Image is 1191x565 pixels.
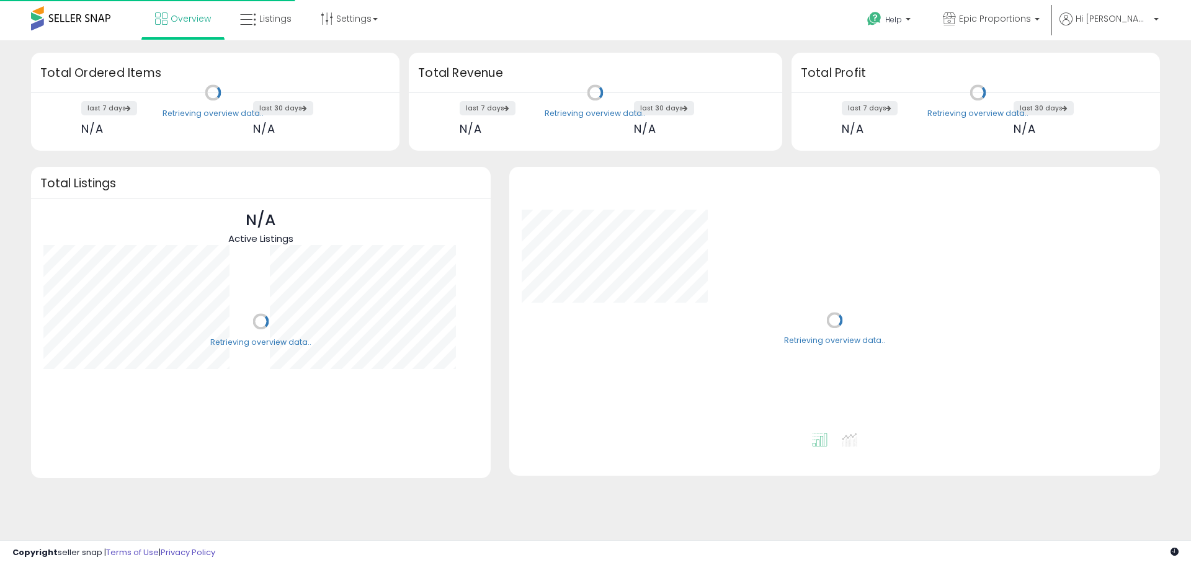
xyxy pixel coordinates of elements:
div: Retrieving overview data.. [163,108,264,119]
a: Terms of Use [106,546,159,558]
div: seller snap | | [12,547,215,559]
a: Hi [PERSON_NAME] [1059,12,1159,40]
span: Listings [259,12,292,25]
span: Epic Proportions [959,12,1031,25]
span: Help [885,14,902,25]
strong: Copyright [12,546,58,558]
span: Overview [171,12,211,25]
span: Hi [PERSON_NAME] [1076,12,1150,25]
div: Retrieving overview data.. [784,336,885,347]
div: Retrieving overview data.. [210,337,311,348]
a: Privacy Policy [161,546,215,558]
div: Retrieving overview data.. [927,108,1028,119]
i: Get Help [867,11,882,27]
div: Retrieving overview data.. [545,108,646,119]
a: Help [857,2,923,40]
